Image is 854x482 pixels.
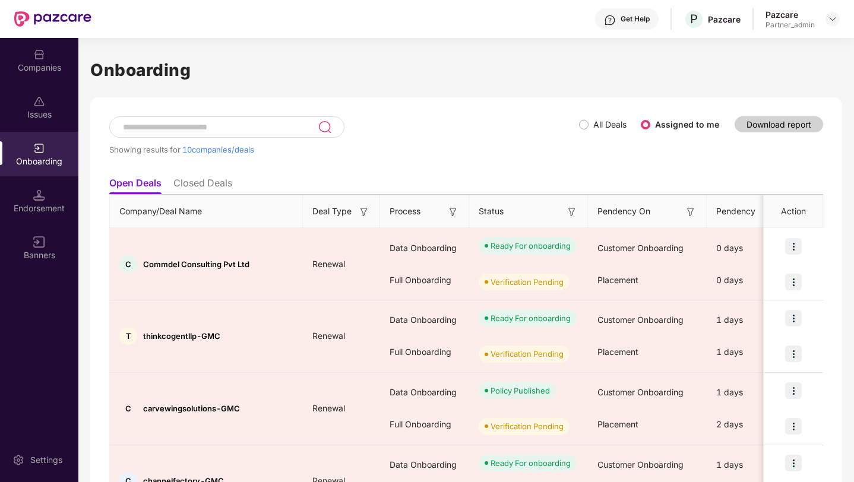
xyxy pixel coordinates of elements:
[303,403,355,413] span: Renewal
[491,420,564,432] div: Verification Pending
[390,205,420,218] span: Process
[143,331,220,341] span: thinkcogentllp-GMC
[785,310,802,326] img: icon
[491,348,564,360] div: Verification Pending
[707,408,796,440] div: 2 days
[33,96,45,107] img: svg+xml;base64,PHN2ZyBpZD0iSXNzdWVzX2Rpc2FibGVkIiB4bWxucz0iaHR0cDovL3d3dy53My5vcmcvMjAwMC9zdmciIH...
[597,275,638,285] span: Placement
[380,376,469,408] div: Data Onboarding
[707,232,796,264] div: 0 days
[380,449,469,481] div: Data Onboarding
[597,243,684,253] span: Customer Onboarding
[143,404,240,413] span: carvewingsolutions-GMC
[303,259,355,269] span: Renewal
[766,9,815,20] div: Pazcare
[182,145,254,154] span: 10 companies/deals
[119,399,137,417] div: C
[33,142,45,154] img: svg+xml;base64,PHN2ZyB3aWR0aD0iMjAiIGhlaWdodD0iMjAiIHZpZXdCb3g9IjAgMCAyMCAyMCIgZmlsbD0ibm9uZSIgeG...
[707,449,796,481] div: 1 days
[593,119,627,129] label: All Deals
[491,276,564,288] div: Verification Pending
[312,205,352,218] span: Deal Type
[707,195,796,228] th: Pendency
[447,206,459,218] img: svg+xml;base64,PHN2ZyB3aWR0aD0iMTYiIGhlaWdodD0iMTYiIHZpZXdCb3g9IjAgMCAxNiAxNiIgZmlsbD0ibm9uZSIgeG...
[785,238,802,255] img: icon
[109,177,162,194] li: Open Deals
[33,189,45,201] img: svg+xml;base64,PHN2ZyB3aWR0aD0iMTQuNSIgaGVpZ2h0PSIxNC41IiB2aWV3Qm94PSIwIDAgMTYgMTYiIGZpbGw9Im5vbm...
[785,345,802,362] img: icon
[690,12,698,26] span: P
[597,387,684,397] span: Customer Onboarding
[119,327,137,345] div: T
[597,205,650,218] span: Pendency On
[604,14,616,26] img: svg+xml;base64,PHN2ZyBpZD0iSGVscC0zMngzMiIgeG1sbnM9Imh0dHA6Ly93d3cudzMub3JnLzIwMDAvc3ZnIiB3aWR0aD...
[491,385,550,397] div: Policy Published
[173,177,232,194] li: Closed Deals
[380,336,469,368] div: Full Onboarding
[707,264,796,296] div: 0 days
[597,347,638,357] span: Placement
[318,120,331,134] img: svg+xml;base64,PHN2ZyB3aWR0aD0iMjQiIGhlaWdodD0iMjUiIHZpZXdCb3g9IjAgMCAyNCAyNSIgZmlsbD0ibm9uZSIgeG...
[33,236,45,248] img: svg+xml;base64,PHN2ZyB3aWR0aD0iMTYiIGhlaWdodD0iMTYiIHZpZXdCb3g9IjAgMCAxNiAxNiIgZmlsbD0ibm9uZSIgeG...
[785,382,802,399] img: icon
[785,418,802,435] img: icon
[785,455,802,471] img: icon
[109,145,579,154] div: Showing results for
[12,454,24,466] img: svg+xml;base64,PHN2ZyBpZD0iU2V0dGluZy0yMHgyMCIgeG1sbnM9Imh0dHA6Ly93d3cudzMub3JnLzIwMDAvc3ZnIiB3aW...
[380,232,469,264] div: Data Onboarding
[764,195,823,228] th: Action
[766,20,815,30] div: Partner_admin
[597,419,638,429] span: Placement
[655,119,719,129] label: Assigned to me
[90,57,842,83] h1: Onboarding
[491,240,571,252] div: Ready For onboarding
[33,49,45,61] img: svg+xml;base64,PHN2ZyBpZD0iQ29tcGFuaWVzIiB4bWxucz0iaHR0cDovL3d3dy53My5vcmcvMjAwMC9zdmciIHdpZHRoPS...
[828,14,837,24] img: svg+xml;base64,PHN2ZyBpZD0iRHJvcGRvd24tMzJ4MzIiIHhtbG5zPSJodHRwOi8vd3d3LnczLm9yZy8yMDAwL3N2ZyIgd2...
[707,376,796,408] div: 1 days
[685,206,697,218] img: svg+xml;base64,PHN2ZyB3aWR0aD0iMTYiIGhlaWdodD0iMTYiIHZpZXdCb3g9IjAgMCAxNiAxNiIgZmlsbD0ibm9uZSIgeG...
[491,457,571,469] div: Ready For onboarding
[597,315,684,325] span: Customer Onboarding
[14,11,91,27] img: New Pazcare Logo
[716,205,777,218] span: Pendency
[479,205,504,218] span: Status
[708,14,741,25] div: Pazcare
[621,14,650,24] div: Get Help
[491,312,571,324] div: Ready For onboarding
[380,408,469,440] div: Full Onboarding
[380,264,469,296] div: Full Onboarding
[785,274,802,290] img: icon
[358,206,370,218] img: svg+xml;base64,PHN2ZyB3aWR0aD0iMTYiIGhlaWdodD0iMTYiIHZpZXdCb3g9IjAgMCAxNiAxNiIgZmlsbD0ibm9uZSIgeG...
[303,331,355,341] span: Renewal
[707,304,796,336] div: 1 days
[119,255,137,273] div: C
[566,206,578,218] img: svg+xml;base64,PHN2ZyB3aWR0aD0iMTYiIGhlaWdodD0iMTYiIHZpZXdCb3g9IjAgMCAxNiAxNiIgZmlsbD0ibm9uZSIgeG...
[735,116,823,132] button: Download report
[110,195,303,228] th: Company/Deal Name
[27,454,66,466] div: Settings
[597,459,684,470] span: Customer Onboarding
[143,259,249,269] span: Commdel Consulting Pvt Ltd
[707,336,796,368] div: 1 days
[380,304,469,336] div: Data Onboarding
